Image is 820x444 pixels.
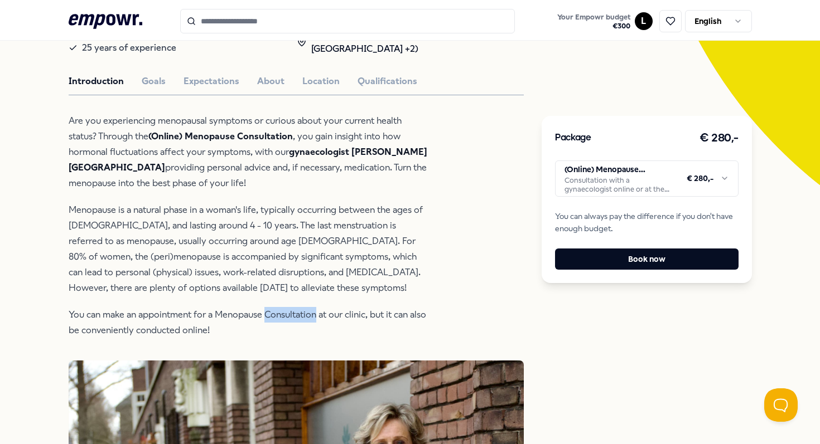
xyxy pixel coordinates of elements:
h3: Package [555,131,591,145]
button: Book now [555,248,738,270]
span: You can always pay the difference if you don't have enough budget. [555,210,738,235]
input: Search for products, categories or subcategories [180,9,515,33]
span: 25 years of experience [82,40,176,56]
div: Online, [GEOGRAPHIC_DATA], [GEOGRAPHIC_DATA] +2) [297,28,524,56]
button: About [257,74,284,89]
button: Introduction [69,74,124,89]
button: Your Empowr budget€300 [555,11,633,33]
button: L [635,12,653,30]
button: Location [302,74,340,89]
button: Goals [142,74,166,89]
strong: (Online) Menopause Consultation [148,131,293,142]
iframe: Help Scout Beacon - Open [764,388,798,422]
p: You can make an appointment for a Menopause Consultation at our clinic, but it can also be conven... [69,307,431,338]
span: Your Empowr budget [557,13,630,22]
p: Menopause is a natural phase in a woman's life, typically occurring between the ages of [DEMOGRAP... [69,202,431,296]
p: Are you experiencing menopausal symptoms or curious about your current health status? Through the... [69,113,431,191]
span: € 300 [557,22,630,31]
a: Your Empowr budget€300 [553,9,635,33]
h3: € 280,- [700,129,739,147]
button: Qualifications [358,74,417,89]
button: Expectations [184,74,239,89]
